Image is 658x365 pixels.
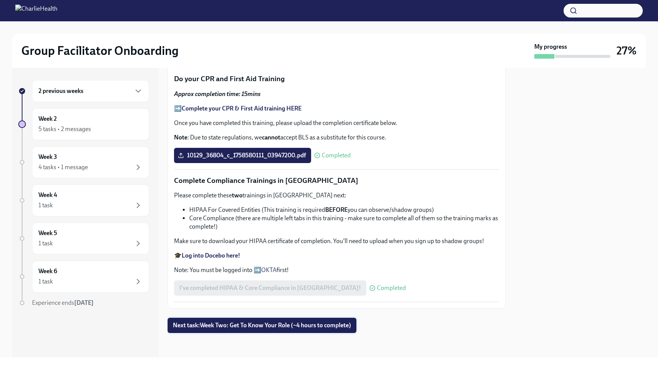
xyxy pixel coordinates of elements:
h6: Week 5 [38,229,57,237]
strong: Approx completion time: 15mins [174,90,260,98]
span: Next task : Week Two: Get To Know Your Role (~4 hours to complete) [173,322,351,329]
strong: cannot [262,134,280,141]
h6: 2 previous weeks [38,87,83,95]
strong: two [232,192,243,199]
p: Make sure to download your HIPAA certificate of completion. You'll need to upload when you sign u... [174,237,499,245]
strong: [DATE] [74,299,94,306]
h6: Week 4 [38,191,57,199]
p: ➡️ [174,104,499,113]
p: Note: You must be logged into ➡️ first! [174,266,499,274]
a: OKTA [261,266,276,274]
p: Do your CPR and First Aid Training [174,74,499,84]
div: 1 task [38,277,53,286]
h6: Week 2 [38,115,57,123]
img: CharlieHealth [15,5,57,17]
a: Week 41 task [18,184,149,216]
label: 10129_36804_c_1758580111_03947200.pdf [174,148,311,163]
a: Week 61 task [18,261,149,293]
div: 1 task [38,201,53,210]
a: Week 25 tasks • 2 messages [18,108,149,140]
a: Week 51 task [18,223,149,255]
li: HIPAA For Covered Entities (This training is required you can observe/shadow groups) [189,206,499,214]
div: 1 task [38,239,53,248]
strong: BEFORE [325,206,348,213]
p: Please complete these trainings in [GEOGRAPHIC_DATA] next: [174,191,499,200]
p: Complete Compliance Trainings in [GEOGRAPHIC_DATA] [174,176,499,186]
p: : Due to state regulations, we accept BLS as a substitute for this course. [174,133,499,142]
span: Experience ends [32,299,94,306]
a: Week 34 tasks • 1 message [18,146,149,178]
span: 10129_36804_c_1758580111_03947200.pdf [179,152,306,159]
p: Once you have completed this training, please upload the completion certificate below. [174,119,499,127]
a: Log into Docebo here! [182,252,240,259]
div: 5 tasks • 2 messages [38,125,91,133]
strong: My progress [534,43,567,51]
span: Completed [322,152,351,158]
h3: 27% [616,44,637,58]
div: 4 tasks • 1 message [38,163,88,171]
div: 2 previous weeks [32,80,149,102]
a: Complete your CPR & First Aid training HERE [182,105,302,112]
h2: Group Facilitator Onboarding [21,43,179,58]
p: 🎓 [174,251,499,260]
li: Core Compliance (there are multiple left tabs in this training - make sure to complete all of the... [189,214,499,231]
span: Completed [377,285,406,291]
strong: Note [174,134,187,141]
h6: Week 3 [38,153,57,161]
h6: Week 6 [38,267,57,275]
button: Next task:Week Two: Get To Know Your Role (~4 hours to complete) [168,318,356,333]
